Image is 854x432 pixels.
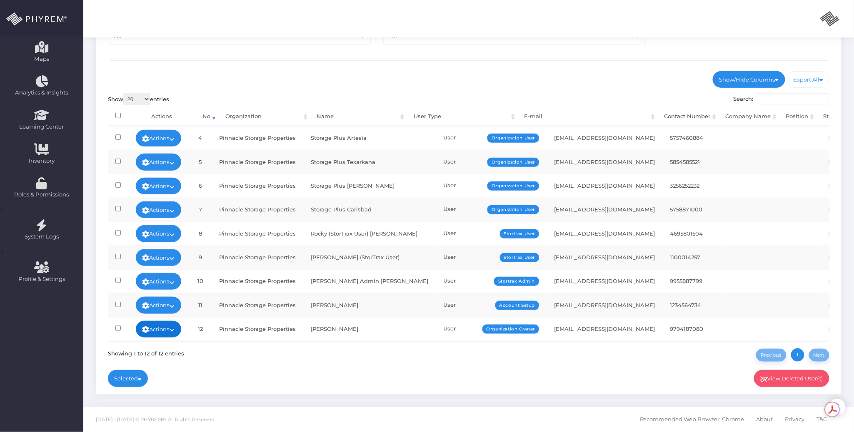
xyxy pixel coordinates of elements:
span: Maps [34,55,49,63]
span: Account Setup [495,301,539,310]
span: Active [829,301,853,310]
td: [EMAIL_ADDRESS][DOMAIN_NAME] [547,317,662,341]
td: Pinnacle Storage Properties [212,246,303,269]
td: Pinnacle Storage Properties [212,174,303,198]
span: [DATE] - [DATE] © PHYREM®. All Rights Reserved. [96,417,215,422]
td: Storage Plus Artesia [303,126,436,150]
a: Actions [136,178,182,194]
td: 6 [189,174,212,198]
td: Rocky (StorTrax User) [PERSON_NAME] [303,221,436,245]
span: Roles & Permissions [5,191,78,199]
span: Active [829,229,853,238]
span: T&C [817,411,827,428]
a: Show/Hide Columns [713,71,785,88]
span: Stortrax User [500,253,539,262]
td: 10 [189,269,212,293]
a: Actions [136,249,182,266]
th: Actions [128,108,195,126]
td: [PERSON_NAME] (StorTrax User) [303,246,436,269]
td: [PERSON_NAME] Admin [PERSON_NAME] [303,269,436,293]
span: Organization Owner [482,325,539,334]
span: Organization User [487,205,539,214]
td: [PERSON_NAME] [303,293,436,317]
a: Selected [108,370,148,387]
td: 9794187080 [662,317,724,341]
span: System Logs [5,233,78,241]
td: [EMAIL_ADDRESS][DOMAIN_NAME] [547,246,662,269]
td: 11 [189,293,212,317]
a: Actions [136,321,182,338]
span: Active [829,205,853,214]
td: [PERSON_NAME] [303,317,436,341]
select: Showentries [123,93,150,105]
input: Search: [756,93,829,105]
td: Pinnacle Storage Properties [212,317,303,341]
span: Privacy [785,411,805,428]
a: View Deleted User(s) [754,370,830,387]
td: 9955887799 [662,269,724,293]
th: E-mail: activate to sort column ascending [517,108,657,126]
th: Organization: activate to sort column ascending [218,108,309,126]
div: User [443,158,539,166]
td: 7 [189,198,212,221]
a: T&C [817,407,827,432]
span: Active [829,253,853,262]
td: Pinnacle Storage Properties [212,150,303,174]
td: [EMAIL_ADDRESS][DOMAIN_NAME] [547,221,662,245]
div: Showing 1 to 12 of 12 entries [108,347,185,358]
span: Active [829,158,853,167]
td: Storage Plus Texarkana [303,150,436,174]
span: Stortrax User [500,229,539,238]
a: Recommended Web Browser: Chrome [640,407,744,432]
th: Name: activate to sort column ascending [310,108,407,126]
div: User [443,181,539,190]
td: 5 [189,150,212,174]
div: User [443,325,539,333]
td: 4 [189,126,212,150]
span: Profile & Settings [18,275,65,283]
td: 9 [189,246,212,269]
div: User [443,301,539,309]
a: Export All [787,71,830,88]
span: Active [829,181,853,191]
a: Actions [136,154,182,170]
div: User [443,134,539,142]
td: Pinnacle Storage Properties [212,293,303,317]
span: Learning Center [5,123,78,131]
td: Pinnacle Storage Properties [212,221,303,245]
div: User [443,229,539,238]
a: Actions [136,130,182,146]
td: [EMAIL_ADDRESS][DOMAIN_NAME] [547,174,662,198]
td: 8 [189,221,212,245]
td: Pinnacle Storage Properties [212,198,303,221]
th: User Type: activate to sort column ascending [406,108,517,126]
td: [EMAIL_ADDRESS][DOMAIN_NAME] [547,269,662,293]
td: 1234564734 [662,293,724,317]
td: 3256252232 [662,174,724,198]
td: Pinnacle Storage Properties [212,269,303,293]
td: Storage Plus Carlsbad [303,198,436,221]
span: Recommended Web Browser: Chrome [640,411,744,428]
th: Position: activate to sort column ascending [779,108,816,126]
th: No: activate to sort column ascending [195,108,218,126]
td: [EMAIL_ADDRESS][DOMAIN_NAME] [547,150,662,174]
div: User [443,253,539,261]
a: Actions [136,201,182,218]
td: 1100014257 [662,246,724,269]
span: Organization User [487,181,539,191]
td: 5854585521 [662,150,724,174]
span: Stortrax Admin [494,277,539,286]
a: 1 [791,348,804,362]
td: 5758871000 [662,198,724,221]
span: Active [829,134,853,143]
span: Inventory [5,157,78,165]
td: 12 [189,317,212,341]
span: Organization User [487,158,539,167]
td: [EMAIL_ADDRESS][DOMAIN_NAME] [547,126,662,150]
span: Analytics & Insights [5,89,78,97]
a: Privacy [785,407,805,432]
th: Company Name: activate to sort column ascending [718,108,779,126]
th: Contact Number: activate to sort column ascending [657,108,718,126]
div: User [443,205,539,214]
a: About [757,407,773,432]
